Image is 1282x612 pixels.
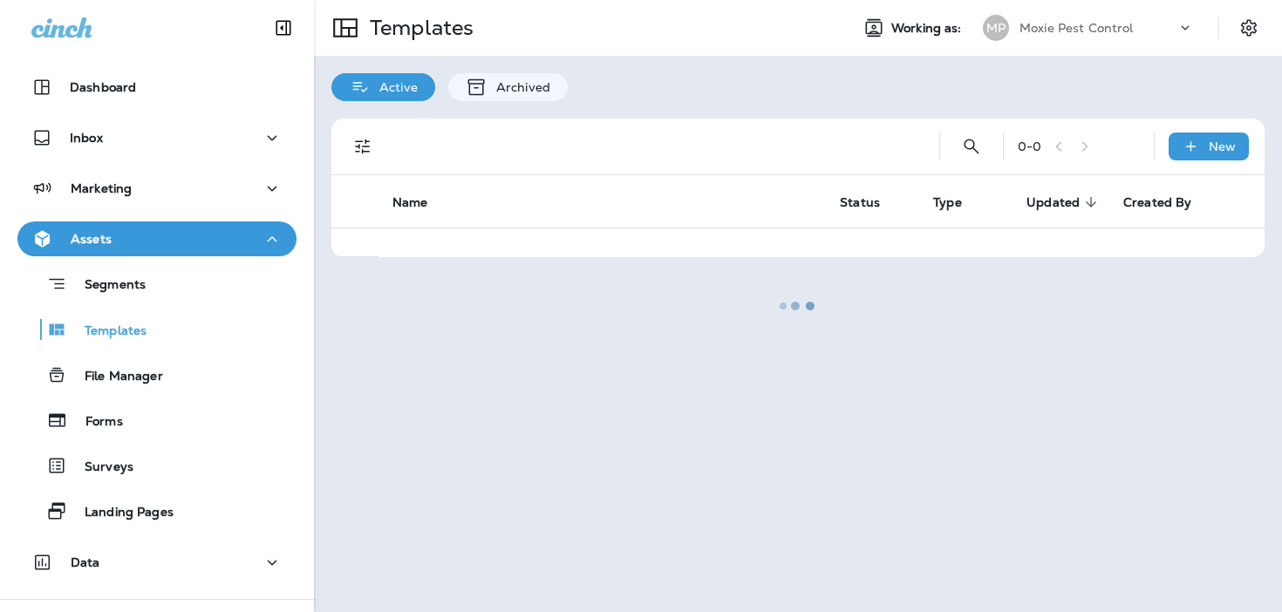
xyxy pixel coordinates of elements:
button: Assets [17,221,297,256]
button: Dashboard [17,70,297,105]
button: Marketing [17,171,297,206]
button: Inbox [17,120,297,155]
p: Inbox [70,131,103,145]
button: Landing Pages [17,493,297,529]
button: Collapse Sidebar [259,10,308,45]
p: File Manager [67,369,163,385]
button: Forms [17,402,297,439]
p: Forms [68,414,123,431]
p: Surveys [67,459,133,476]
button: Data [17,545,297,580]
button: Templates [17,311,297,348]
p: Landing Pages [67,505,174,521]
button: Surveys [17,447,297,484]
button: Segments [17,265,297,303]
p: Templates [67,323,147,340]
p: New [1209,139,1236,153]
button: File Manager [17,357,297,393]
p: Data [71,555,100,569]
p: Dashboard [70,80,136,94]
p: Marketing [71,181,132,195]
p: Segments [67,277,146,295]
p: Assets [71,232,112,246]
